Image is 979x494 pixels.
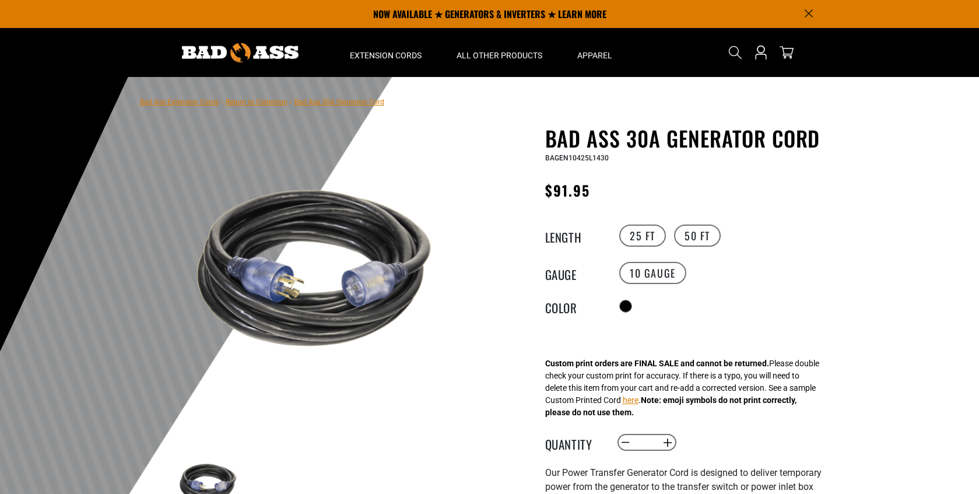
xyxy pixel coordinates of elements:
[221,98,223,106] span: ›
[332,28,439,77] summary: Extension Cords
[674,225,721,247] label: 50 FT
[457,50,542,61] span: All Other Products
[545,180,590,201] span: $91.95
[619,225,666,247] label: 25 FT
[140,94,384,108] nav: breadcrumbs
[560,28,630,77] summary: Apparel
[545,358,819,419] div: Please double check your custom print for accuracy. If there is a typo, you will need to delete t...
[140,98,219,106] a: Bad Ass Extension Cords
[619,262,686,284] label: 10 GAUGE
[545,126,831,150] h1: Bad Ass 30A Generator Cord
[290,98,292,106] span: ›
[545,359,769,368] strong: Custom print orders are FINAL SALE and cannot be returned.
[294,98,384,106] span: Bad Ass 30A Generator Cord
[545,228,603,243] legend: Length
[623,394,638,407] button: here
[545,265,603,281] legend: Gauge
[545,435,603,450] label: Quantity
[577,50,612,61] span: Apparel
[182,43,299,62] img: Bad Ass Extension Cords
[350,50,422,61] span: Extension Cords
[545,299,603,314] legend: Color
[439,28,560,77] summary: All Other Products
[174,128,455,409] img: black
[226,98,287,106] a: Return to Collection
[545,395,796,417] strong: Note: emoji symbols do not print correctly, please do not use them.
[545,154,609,162] span: BAGEN10425L1430
[726,43,745,62] summary: Search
